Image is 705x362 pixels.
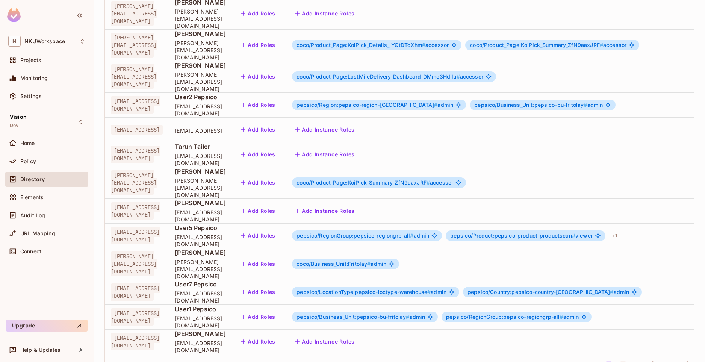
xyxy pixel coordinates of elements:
span: [PERSON_NAME][EMAIL_ADDRESS][DOMAIN_NAME] [175,71,226,92]
button: Add Roles [238,205,278,217]
button: Add Roles [238,336,278,348]
span: [PERSON_NAME][EMAIL_ADDRESS][DOMAIN_NAME] [111,251,157,276]
span: [PERSON_NAME][EMAIL_ADDRESS][DOMAIN_NAME] [111,33,157,58]
span: # [572,232,575,239]
span: admin [297,314,425,320]
span: N [8,36,21,47]
span: coco/Product_Page:KoiPick_Details_IYQtDTcXhm [297,42,425,48]
span: accessor [297,74,483,80]
button: Add Roles [238,71,278,83]
span: coco/Business_Unit:Fritolay [297,261,371,267]
button: Add Roles [238,124,278,136]
button: Add Roles [238,177,278,189]
span: # [560,314,563,320]
span: [PERSON_NAME] [175,30,226,38]
button: Add Instance Roles [292,8,357,20]
img: SReyMgAAAABJRU5ErkJggg== [7,8,21,22]
span: URL Mapping [20,230,55,236]
span: [EMAIL_ADDRESS] [111,125,163,135]
span: admin [297,289,446,295]
span: # [367,261,371,267]
span: Directory [20,176,45,182]
span: [EMAIL_ADDRESS][DOMAIN_NAME] [175,290,226,304]
span: [PERSON_NAME][EMAIL_ADDRESS][DOMAIN_NAME] [111,64,157,89]
span: Workspace: NKUWorkspace [24,38,65,44]
span: User2 Pepsico [175,93,226,101]
span: pepsico/Region:pepsico-region-[GEOGRAPHIC_DATA] [297,101,437,108]
span: [PERSON_NAME][EMAIL_ADDRESS][DOMAIN_NAME] [111,1,157,26]
span: [EMAIL_ADDRESS][DOMAIN_NAME] [111,283,160,301]
div: + 1 [609,230,620,242]
span: User5 Pepsico [175,224,226,232]
span: Audit Log [20,212,45,218]
span: [EMAIL_ADDRESS][DOMAIN_NAME] [175,209,226,223]
span: pepsico/RegionGroup:pepsico-regiongrp-all [446,314,563,320]
span: pepsico/Business_Unit:pepsico-bu-fritolay [474,101,587,108]
span: [EMAIL_ADDRESS][DOMAIN_NAME] [111,227,160,244]
span: Policy [20,158,36,164]
button: Add Instance Roles [292,336,357,348]
span: [EMAIL_ADDRESS][DOMAIN_NAME] [175,315,226,329]
span: [EMAIL_ADDRESS] [175,127,226,134]
span: # [406,314,409,320]
span: coco/Product_Page:KoiPick_Summary_ZfN9aaxJRF [470,42,603,48]
span: [PERSON_NAME] [175,330,226,338]
button: Add Roles [238,258,278,270]
button: Add Instance Roles [292,205,357,217]
span: [PERSON_NAME] [175,167,226,176]
span: [EMAIL_ADDRESS][DOMAIN_NAME] [111,308,160,326]
span: [PERSON_NAME][EMAIL_ADDRESS][DOMAIN_NAME] [175,177,226,198]
span: admin [297,261,386,267]
span: pepsico/RegionGroup:pepsico-regiongrp-all [297,232,413,239]
span: [PERSON_NAME] [175,61,226,70]
span: accessor [297,42,449,48]
span: [EMAIL_ADDRESS][DOMAIN_NAME] [111,202,160,220]
span: coco/Product_Page:KoiPick_Summary_ZfN9aaxJRF [297,179,430,186]
span: Home [20,140,35,146]
button: Add Roles [238,8,278,20]
span: # [610,289,613,295]
span: accessor [470,42,626,48]
button: Add Instance Roles [292,124,357,136]
span: Help & Updates [20,347,61,353]
button: Add Roles [238,230,278,242]
span: [PERSON_NAME][EMAIL_ADDRESS][DOMAIN_NAME] [175,258,226,280]
span: [PERSON_NAME] [175,248,226,257]
span: pepsico/Country:pepsico-country-[GEOGRAPHIC_DATA] [467,289,614,295]
span: [PERSON_NAME][EMAIL_ADDRESS][DOMAIN_NAME] [111,170,157,195]
span: User7 Pepsico [175,280,226,288]
span: # [422,42,425,48]
span: admin [446,314,579,320]
button: Add Instance Roles [292,148,357,161]
span: Settings [20,93,42,99]
span: Connect [20,248,41,254]
span: admin [474,102,603,108]
span: User1 Pepsico [175,305,226,313]
span: [PERSON_NAME] [175,199,226,207]
span: [EMAIL_ADDRESS][DOMAIN_NAME] [111,96,160,114]
button: Upgrade [6,320,88,332]
span: admin [297,102,453,108]
span: Vision [10,114,27,120]
span: # [427,289,431,295]
span: # [427,179,430,186]
button: Add Roles [238,39,278,51]
span: # [457,73,460,80]
button: Add Roles [238,99,278,111]
span: [EMAIL_ADDRESS][DOMAIN_NAME] [111,146,160,163]
span: accessor [297,180,453,186]
span: [EMAIL_ADDRESS][DOMAIN_NAME] [175,103,226,117]
span: # [584,101,587,108]
span: pepsico/Business_Unit:pepsico-bu-fritolay [297,314,409,320]
span: coco/Product_Page:LastMileDelivery_Dashboard_DMmo3Hdilu [297,73,460,80]
span: # [410,232,413,239]
span: Projects [20,57,41,63]
span: admin [297,233,429,239]
button: Add Roles [238,148,278,161]
span: # [434,101,437,108]
button: Add Roles [238,311,278,323]
span: pepsico/Product:pepsico-product-productscan [450,232,575,239]
span: [EMAIL_ADDRESS][DOMAIN_NAME] [111,333,160,350]
span: Dev [10,123,18,129]
span: [EMAIL_ADDRESS][DOMAIN_NAME] [175,339,226,354]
